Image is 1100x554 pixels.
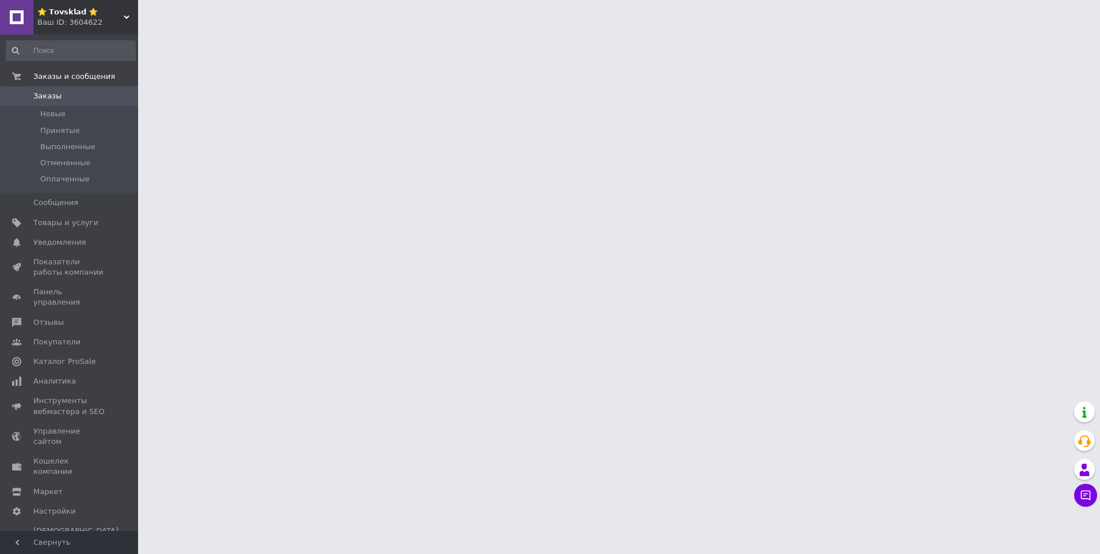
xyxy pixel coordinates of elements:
span: Покупатели [33,337,81,347]
span: Панель управления [33,287,106,308]
span: Сообщения [33,198,78,208]
input: Поиск [6,40,136,61]
span: Инструменты вебмастера и SEO [33,396,106,416]
span: Каталог ProSale [33,356,96,367]
span: Заказы и сообщения [33,71,115,82]
span: Уведомления [33,237,86,248]
span: ⭐ 𝗧𝗼𝘃𝘀𝗸𝗹𝗮𝗱 ⭐ [37,7,124,17]
button: Чат с покупателем [1074,484,1097,507]
span: Выполненные [40,142,96,152]
span: Отзывы [33,317,64,328]
span: Маркет [33,487,63,497]
span: Настройки [33,506,75,517]
span: Отмененные [40,158,90,168]
span: Управление сайтом [33,426,106,447]
span: Кошелек компании [33,456,106,477]
span: Оплаченные [40,174,90,184]
div: Ваш ID: 3604622 [37,17,138,28]
span: Заказы [33,91,62,101]
span: Показатели работы компании [33,257,106,278]
span: Принятые [40,126,80,136]
span: Аналитика [33,376,76,386]
span: Товары и услуги [33,218,98,228]
span: Новые [40,109,66,119]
